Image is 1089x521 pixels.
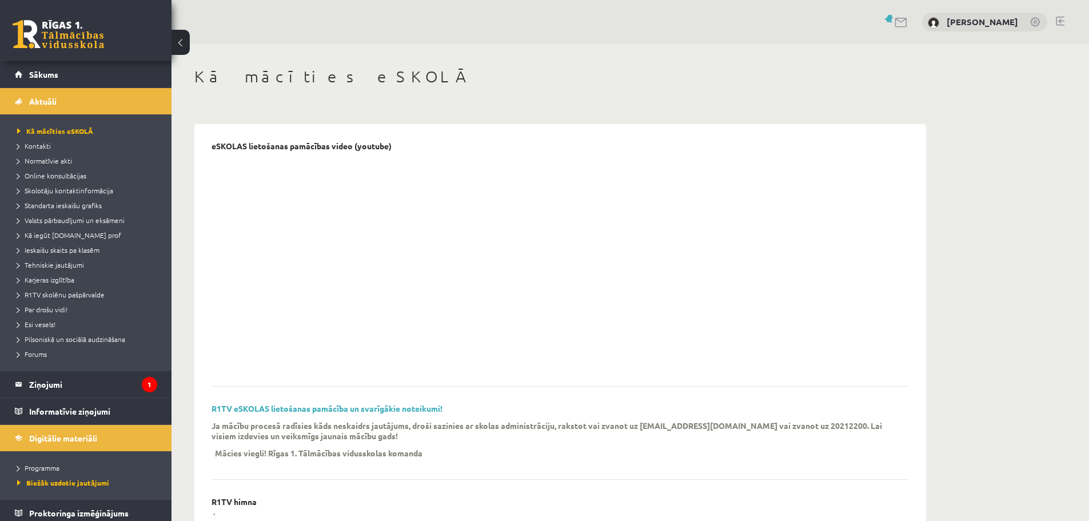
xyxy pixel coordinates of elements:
a: Valsts pārbaudījumi un eksāmeni [17,215,160,225]
a: Online konsultācijas [17,170,160,181]
a: R1TV eSKOLAS lietošanas pamācība un svarīgākie noteikumi! [212,403,442,413]
span: Aktuāli [29,96,57,106]
a: Biežāk uzdotie jautājumi [17,478,160,488]
span: R1TV skolēnu pašpārvalde [17,290,105,299]
a: Standarta ieskaišu grafiks [17,200,160,210]
p: eSKOLAS lietošanas pamācības video (youtube) [212,141,392,151]
span: Standarta ieskaišu grafiks [17,201,102,210]
a: Ieskaišu skaits pa klasēm [17,245,160,255]
a: Digitālie materiāli [15,425,157,451]
a: Normatīvie akti [17,156,160,166]
p: Ja mācību procesā radīsies kāds neskaidrs jautājums, droši sazinies ar skolas administrāciju, rak... [212,420,892,441]
a: Sākums [15,61,157,88]
legend: Ziņojumi [29,371,157,397]
span: Tehniskie jautājumi [17,260,84,269]
a: Forums [17,349,160,359]
img: Maija Petruse [928,17,939,29]
span: Forums [17,349,47,359]
legend: Informatīvie ziņojumi [29,398,157,424]
a: Pilsoniskā un sociālā audzināšana [17,334,160,344]
a: Karjeras izglītība [17,275,160,285]
a: Tehniskie jautājumi [17,260,160,270]
a: Kontakti [17,141,160,151]
span: Online konsultācijas [17,171,86,180]
span: Kā mācīties eSKOLĀ [17,126,93,136]
span: Kontakti [17,141,51,150]
h1: Kā mācīties eSKOLĀ [194,67,926,86]
span: Biežāk uzdotie jautājumi [17,478,109,487]
a: Kā iegūt [DOMAIN_NAME] prof [17,230,160,240]
span: Karjeras izglītība [17,275,74,284]
a: [PERSON_NAME] [947,16,1018,27]
a: R1TV skolēnu pašpārvalde [17,289,160,300]
p: Mācies viegli! [215,448,266,458]
a: Ziņojumi1 [15,371,157,397]
a: Skolotāju kontaktinformācija [17,185,160,196]
span: Proktoringa izmēģinājums [29,508,129,518]
span: Par drošu vidi! [17,305,67,314]
a: Par drošu vidi! [17,304,160,315]
a: Informatīvie ziņojumi [15,398,157,424]
a: Esi vesels! [17,319,160,329]
span: Sākums [29,69,58,79]
i: 1 [142,377,157,392]
span: Ieskaišu skaits pa klasēm [17,245,99,254]
span: Digitālie materiāli [29,433,97,443]
a: Aktuāli [15,88,157,114]
p: R1TV himna [212,497,257,507]
span: Skolotāju kontaktinformācija [17,186,113,195]
a: Programma [17,463,160,473]
span: Pilsoniskā un sociālā audzināšana [17,335,125,344]
span: Kā iegūt [DOMAIN_NAME] prof [17,230,121,240]
a: Kā mācīties eSKOLĀ [17,126,160,136]
span: Normatīvie akti [17,156,72,165]
span: Programma [17,463,59,472]
span: Esi vesels! [17,320,55,329]
p: Rīgas 1. Tālmācības vidusskolas komanda [268,448,422,458]
span: Valsts pārbaudījumi un eksāmeni [17,216,125,225]
a: Rīgas 1. Tālmācības vidusskola [13,20,104,49]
